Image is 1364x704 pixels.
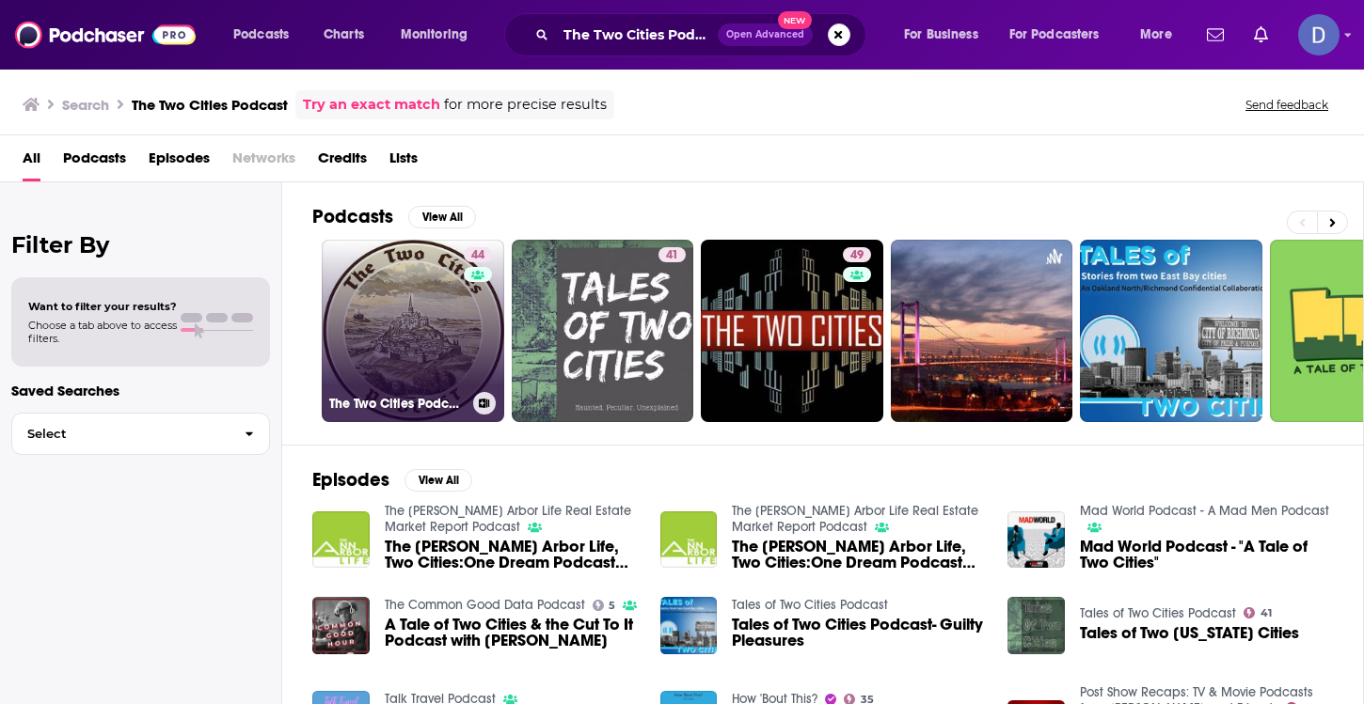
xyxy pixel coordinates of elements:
a: Show notifications dropdown [1246,19,1276,51]
a: PodcastsView All [312,205,476,228]
a: Tales of Two Cities Podcast [732,597,888,613]
a: 5 [593,600,616,611]
span: More [1140,22,1172,48]
a: 44The Two Cities Podcast [322,240,504,422]
a: Mad World Podcast - A Mad Men Podcast [1080,503,1329,519]
button: Open AdvancedNew [718,23,813,46]
button: Show profile menu [1298,14,1340,55]
p: Saved Searches [11,382,270,399]
a: 41 [512,240,694,422]
span: Networks [232,143,295,181]
a: Tales of Two Texas Cities [1080,625,1299,641]
button: open menu [997,20,1127,50]
span: Select [12,428,230,440]
span: 35 [861,696,874,704]
span: For Podcasters [1009,22,1100,48]
a: 44 [464,247,492,262]
h2: Episodes [312,468,389,492]
a: Try an exact match [303,94,440,116]
h3: The Two Cities Podcast [132,96,288,114]
h3: Search [62,96,109,114]
span: Monitoring [401,22,468,48]
img: Mad World Podcast - "A Tale of Two Cities" [1007,511,1065,569]
h3: The Two Cities Podcast [329,396,466,412]
span: 41 [1261,609,1272,618]
a: EpisodesView All [312,468,472,492]
a: 41 [1244,607,1272,618]
a: Show notifications dropdown [1199,19,1231,51]
div: Search podcasts, credits, & more... [522,13,884,56]
span: The [PERSON_NAME] Arbor Life, Two Cities:One Dream Podcast Episode #2 [732,539,985,571]
button: open menu [891,20,1002,50]
img: A Tale of Two Cities & the Cut To It Podcast with Gerard Littlejohn [312,597,370,654]
a: The Ann Arbor Life Real Estate Market Report Podcast [732,503,978,535]
span: 5 [609,602,615,610]
a: Podcasts [63,143,126,181]
img: Tales of Two Cities Podcast- Guilty Pleasures [660,597,718,654]
a: The Ann Arbor Life, Two Cities:One Dream Podcast Episode #2 [732,539,985,571]
span: Open Advanced [726,30,804,39]
span: Want to filter your results? [28,300,177,313]
img: The Ann Arbor Life, Two Cities:One Dream Podcast Episode #2 [660,511,718,569]
span: 41 [666,246,678,265]
span: For Business [904,22,978,48]
a: All [23,143,40,181]
a: Mad World Podcast - "A Tale of Two Cities" [1080,539,1333,571]
a: 41 [658,247,686,262]
a: Credits [318,143,367,181]
img: Podchaser - Follow, Share and Rate Podcasts [15,17,196,53]
span: Podcasts [233,22,289,48]
span: The [PERSON_NAME] Arbor Life, Two Cities:One Dream Podcast Episode #1 [385,539,638,571]
h2: Podcasts [312,205,393,228]
a: Tales of Two Cities Podcast- Guilty Pleasures [732,617,985,649]
span: Charts [324,22,364,48]
img: User Profile [1298,14,1340,55]
button: Select [11,413,270,455]
a: The Ann Arbor Life Real Estate Market Report Podcast [385,503,631,535]
button: open menu [388,20,492,50]
a: Lists [389,143,418,181]
img: The Ann Arbor Life, Two Cities:One Dream Podcast Episode #1 [312,511,370,569]
a: Tales of Two Cities Podcast [1080,605,1236,621]
button: View All [404,469,472,492]
button: View All [408,206,476,228]
a: 49 [701,240,883,422]
span: New [778,11,812,29]
span: 44 [471,246,484,265]
a: The Common Good Data Podcast [385,597,585,613]
span: Tales of Two [US_STATE] Cities [1080,625,1299,641]
span: Choose a tab above to access filters. [28,319,177,345]
a: 49 [843,247,871,262]
img: Tales of Two Texas Cities [1007,597,1065,654]
a: Charts [311,20,375,50]
a: Episodes [149,143,210,181]
button: open menu [220,20,313,50]
a: The Ann Arbor Life, Two Cities:One Dream Podcast Episode #1 [385,539,638,571]
a: A Tale of Two Cities & the Cut To It Podcast with Gerard Littlejohn [385,617,638,649]
h2: Filter By [11,231,270,258]
span: for more precise results [444,94,607,116]
input: Search podcasts, credits, & more... [556,20,718,50]
span: A Tale of Two Cities & the Cut To It Podcast with [PERSON_NAME] [385,617,638,649]
span: 49 [850,246,864,265]
button: Send feedback [1240,97,1334,113]
button: open menu [1127,20,1196,50]
span: Logged in as dianawurster [1298,14,1340,55]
